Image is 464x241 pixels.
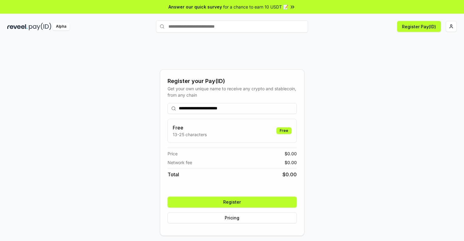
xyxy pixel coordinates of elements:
[168,85,297,98] div: Get your own unique name to receive any crypto and stablecoin, from any chain
[53,23,70,30] div: Alpha
[168,171,179,178] span: Total
[282,171,297,178] span: $ 0.00
[168,77,297,85] div: Register your Pay(ID)
[276,127,292,134] div: Free
[173,131,207,138] p: 13-25 characters
[223,4,288,10] span: for a chance to earn 10 USDT 📝
[168,4,222,10] span: Answer our quick survey
[168,197,297,208] button: Register
[285,150,297,157] span: $ 0.00
[168,159,192,166] span: Network fee
[7,23,28,30] img: reveel_dark
[168,212,297,223] button: Pricing
[285,159,297,166] span: $ 0.00
[397,21,441,32] button: Register Pay(ID)
[29,23,51,30] img: pay_id
[168,150,178,157] span: Price
[173,124,207,131] h3: Free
